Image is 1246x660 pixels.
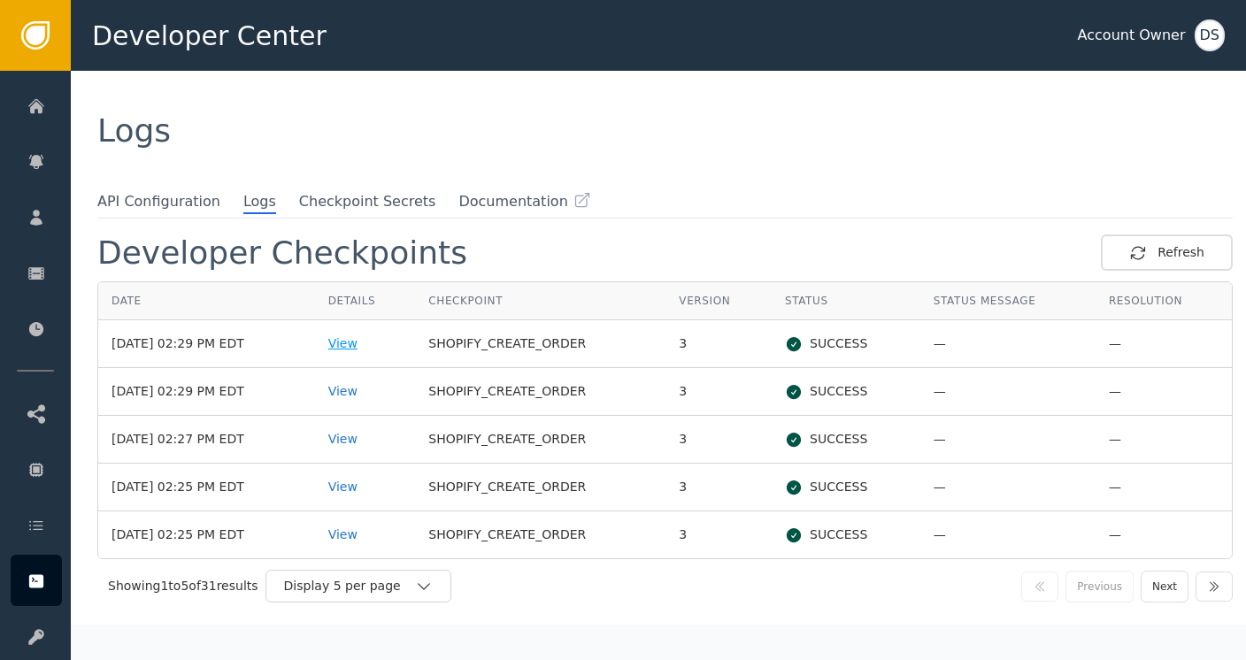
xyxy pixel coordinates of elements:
[98,464,315,511] td: [DATE] 02:25 PM EDT
[920,368,1096,416] td: —
[98,511,315,558] td: [DATE] 02:25 PM EDT
[1096,416,1232,464] td: —
[665,511,772,558] td: 3
[328,478,403,496] div: View
[328,334,403,353] div: View
[97,237,467,269] div: Developer Checkpoints
[415,511,665,558] td: SHOPIFY_CREATE_ORDER
[328,293,403,309] div: Details
[785,478,907,496] div: SUCCESS
[920,464,1096,511] td: —
[415,416,665,464] td: SHOPIFY_CREATE_ORDER
[679,293,758,309] div: Version
[1096,464,1232,511] td: —
[1141,571,1188,602] button: Next
[112,293,302,309] div: Date
[785,382,907,401] div: SUCCESS
[97,112,171,149] span: Logs
[415,320,665,368] td: SHOPIFY_CREATE_ORDER
[328,382,403,401] div: View
[1096,368,1232,416] td: —
[934,293,1082,309] div: Status Message
[665,464,772,511] td: 3
[328,430,403,449] div: View
[1129,243,1204,262] div: Refresh
[785,293,907,309] div: Status
[785,526,907,544] div: SUCCESS
[415,464,665,511] td: SHOPIFY_CREATE_ORDER
[1096,320,1232,368] td: —
[1101,234,1233,271] button: Refresh
[1109,293,1219,309] div: Resolution
[428,293,652,309] div: Checkpoint
[92,16,327,56] span: Developer Center
[920,511,1096,558] td: —
[98,416,315,464] td: [DATE] 02:27 PM EDT
[415,368,665,416] td: SHOPIFY_CREATE_ORDER
[665,320,772,368] td: 3
[665,416,772,464] td: 3
[284,577,415,595] div: Display 5 per page
[265,570,451,602] button: Display 5 per page
[299,191,436,212] span: Checkpoint Secrets
[785,334,907,353] div: SUCCESS
[98,320,315,368] td: [DATE] 02:29 PM EDT
[665,368,772,416] td: 3
[1096,511,1232,558] td: —
[328,526,403,544] div: View
[920,320,1096,368] td: —
[243,191,276,214] span: Logs
[97,191,220,212] span: API Configuration
[458,191,567,212] span: Documentation
[1078,25,1186,46] div: Account Owner
[458,191,590,212] a: Documentation
[108,577,258,595] div: Showing 1 to 5 of 31 results
[1195,19,1225,51] button: DS
[920,416,1096,464] td: —
[785,430,907,449] div: SUCCESS
[98,368,315,416] td: [DATE] 02:29 PM EDT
